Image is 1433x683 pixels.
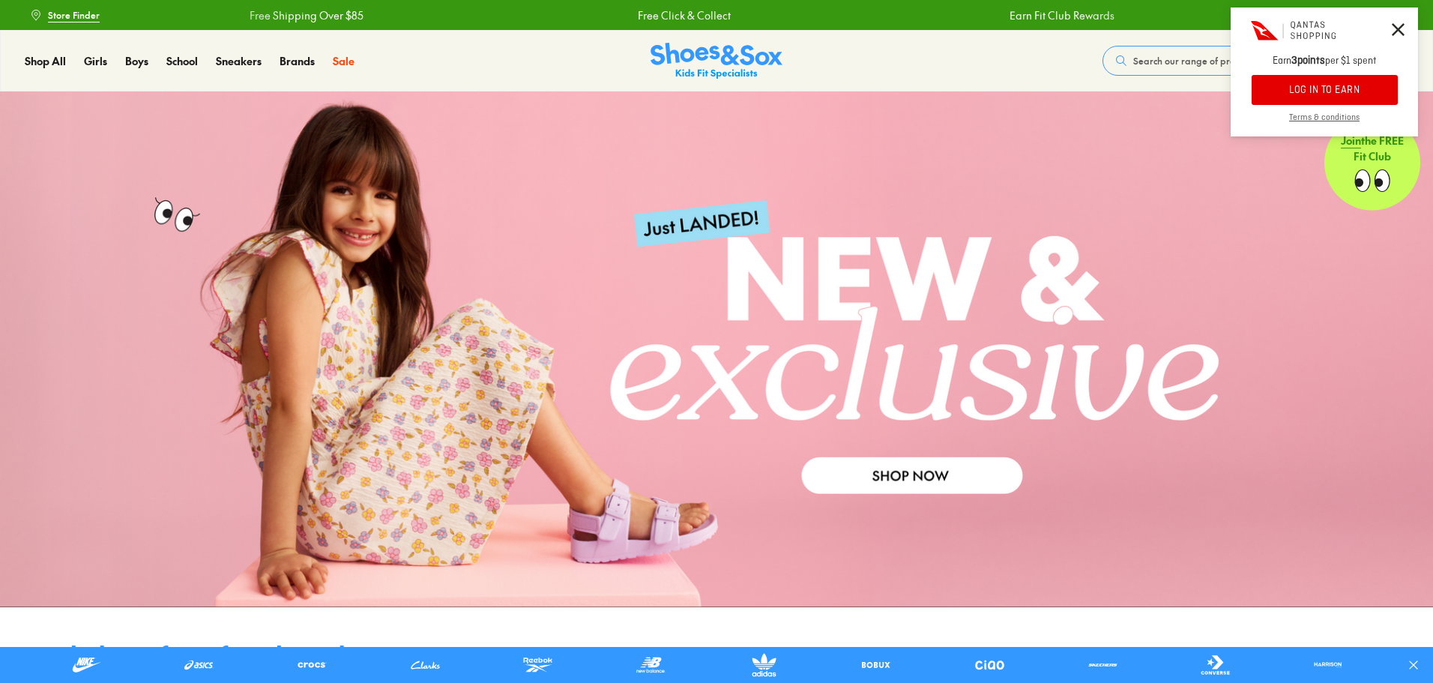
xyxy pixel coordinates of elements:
[1231,54,1418,75] p: Earn per $1 spent
[25,53,66,68] span: Shop All
[1291,54,1325,67] strong: 3 points
[1252,75,1398,105] button: LOG IN TO EARN
[280,53,315,68] span: Brands
[1324,121,1420,176] p: the FREE Fit Club
[1324,91,1420,211] a: Jointhe FREE Fit Club
[1007,7,1112,23] a: Earn Fit Club Rewards
[1341,133,1361,148] span: Join
[216,53,262,68] span: Sneakers
[30,1,100,28] a: Store Finder
[1231,112,1418,136] a: Terms & conditions
[125,53,148,69] a: Boys
[1133,54,1257,67] span: Search our range of products
[166,53,198,68] span: School
[216,53,262,69] a: Sneakers
[48,8,100,22] span: Store Finder
[125,53,148,68] span: Boys
[1102,46,1318,76] button: Search our range of products
[651,43,782,79] img: SNS_Logo_Responsive.svg
[25,53,66,69] a: Shop All
[636,7,728,23] a: Free Click & Collect
[166,53,198,69] a: School
[280,53,315,69] a: Brands
[1275,1,1403,28] a: Book a FREE Expert Fitting
[333,53,355,68] span: Sale
[84,53,107,68] span: Girls
[651,43,782,79] a: Shoes & Sox
[333,53,355,69] a: Sale
[84,53,107,69] a: Girls
[247,7,361,23] a: Free Shipping Over $85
